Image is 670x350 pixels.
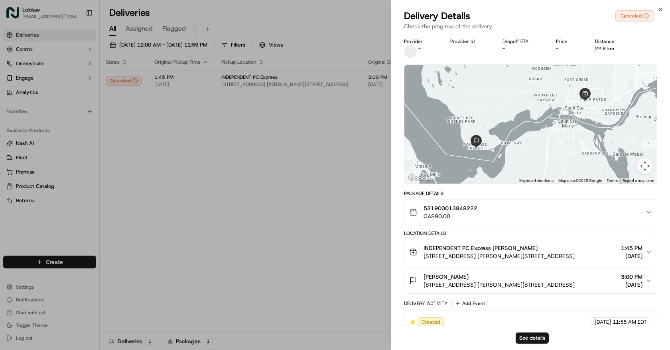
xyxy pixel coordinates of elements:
[404,268,657,293] button: [PERSON_NAME][STREET_ADDRESS] [PERSON_NAME][STREET_ADDRESS]3:00 PM[DATE]
[607,178,618,183] a: Terms (opens in new tab)
[424,212,477,220] span: CA$90.00
[406,173,433,184] a: Open this area in Google Maps (opens a new window)
[424,252,575,260] span: [STREET_ADDRESS] [PERSON_NAME][STREET_ADDRESS]
[556,45,582,52] div: -
[623,178,654,183] a: Report a map error
[452,299,488,308] button: Add Event
[621,252,642,260] span: [DATE]
[404,38,437,45] div: Provider
[615,10,654,22] button: Canceled
[404,300,447,307] div: Delivery Activity
[404,239,657,265] button: INDEPENDENT PC Express [PERSON_NAME][STREET_ADDRESS] [PERSON_NAME][STREET_ADDRESS]1:45 PM[DATE]
[424,204,477,212] span: 531900013848222
[556,38,582,45] div: Price
[424,281,575,289] span: [STREET_ADDRESS] [PERSON_NAME][STREET_ADDRESS]
[450,38,489,45] div: Provider Id
[595,319,611,326] span: [DATE]
[621,281,642,289] span: [DATE]
[558,178,602,183] span: Map data ©2025 Google
[621,244,642,252] span: 1:45 PM
[406,173,433,184] img: Google
[404,190,657,197] div: Package Details
[516,332,549,344] button: See details
[613,319,647,326] span: 11:55 AM EDT
[422,319,440,326] span: Created
[637,158,653,174] button: Map camera controls
[621,273,642,281] span: 3:00 PM
[404,230,657,237] div: Location Details
[404,22,657,30] p: Check the progress of the delivery
[595,38,629,45] div: Distance
[418,45,421,52] span: -
[519,178,554,184] button: Keyboard shortcuts
[424,273,469,281] span: [PERSON_NAME]
[595,45,629,52] div: 22.9 km
[503,38,543,45] div: Dropoff ETA
[404,199,657,225] button: 531900013848222CA$90.00
[404,10,470,22] span: Delivery Details
[424,244,538,252] span: INDEPENDENT PC Express [PERSON_NAME]
[503,45,543,52] div: -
